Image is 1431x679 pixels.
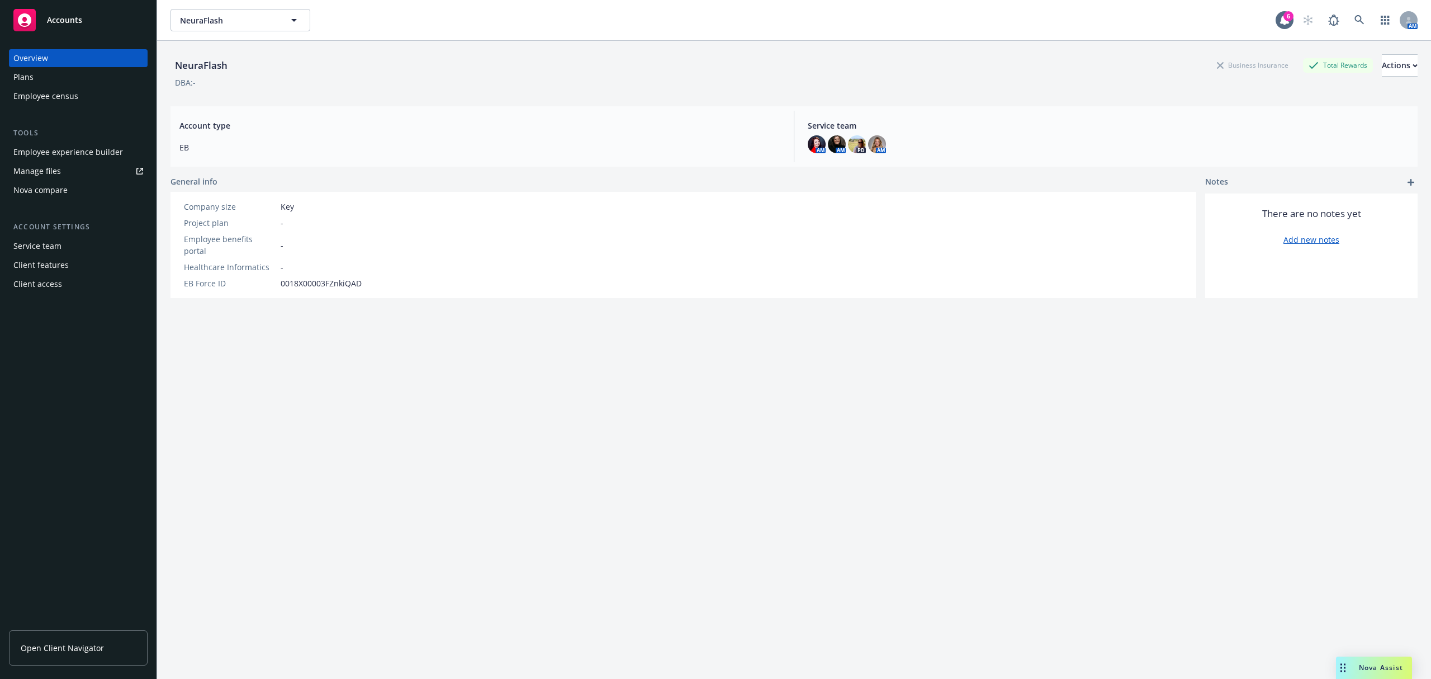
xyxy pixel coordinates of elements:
[13,181,68,199] div: Nova compare
[281,201,294,213] span: Key
[184,201,276,213] div: Company size
[9,49,148,67] a: Overview
[1303,58,1373,72] div: Total Rewards
[13,87,78,105] div: Employee census
[170,58,232,73] div: NeuraFlash
[1262,207,1361,220] span: There are no notes yet
[180,15,277,26] span: NeuraFlash
[281,217,283,229] span: -
[1336,657,1412,679] button: Nova Assist
[184,233,276,257] div: Employee benefits portal
[9,275,148,293] a: Client access
[1404,176,1418,189] a: add
[13,275,62,293] div: Client access
[9,237,148,255] a: Service team
[848,135,866,153] img: photo
[1205,176,1228,189] span: Notes
[170,9,310,31] button: NeuraFlash
[13,68,34,86] div: Plans
[9,181,148,199] a: Nova compare
[9,68,148,86] a: Plans
[808,120,1409,131] span: Service team
[1323,9,1345,31] a: Report a Bug
[1336,657,1350,679] div: Drag to move
[179,120,780,131] span: Account type
[828,135,846,153] img: photo
[9,221,148,233] div: Account settings
[1283,234,1339,246] a: Add new notes
[1382,55,1418,76] div: Actions
[281,239,283,251] span: -
[9,87,148,105] a: Employee census
[9,256,148,274] a: Client features
[170,176,217,187] span: General info
[808,135,826,153] img: photo
[21,642,104,654] span: Open Client Navigator
[9,143,148,161] a: Employee experience builder
[179,142,780,153] span: EB
[1382,54,1418,77] button: Actions
[9,128,148,139] div: Tools
[1283,11,1293,21] div: 6
[9,4,148,36] a: Accounts
[184,277,276,289] div: EB Force ID
[9,162,148,180] a: Manage files
[1211,58,1294,72] div: Business Insurance
[1359,663,1403,672] span: Nova Assist
[13,143,123,161] div: Employee experience builder
[13,49,48,67] div: Overview
[281,261,283,273] span: -
[184,261,276,273] div: Healthcare Informatics
[868,135,886,153] img: photo
[175,77,196,88] div: DBA: -
[1297,9,1319,31] a: Start snowing
[13,256,69,274] div: Client features
[281,277,362,289] span: 0018X00003FZnkiQAD
[13,237,61,255] div: Service team
[47,16,82,25] span: Accounts
[1374,9,1396,31] a: Switch app
[13,162,61,180] div: Manage files
[184,217,276,229] div: Project plan
[1348,9,1371,31] a: Search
